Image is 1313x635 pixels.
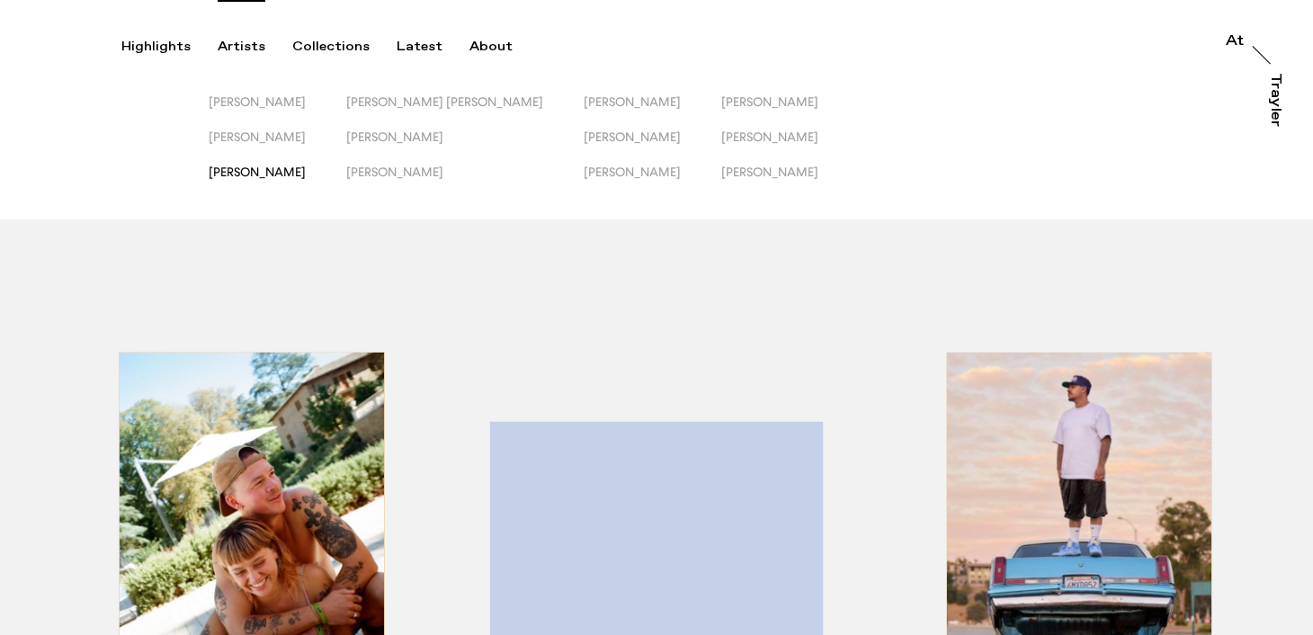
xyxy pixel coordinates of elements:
[209,94,306,109] span: [PERSON_NAME]
[721,94,859,130] button: [PERSON_NAME]
[121,39,191,55] div: Highlights
[721,130,859,165] button: [PERSON_NAME]
[209,94,346,130] button: [PERSON_NAME]
[1268,73,1282,127] div: Trayler
[721,165,818,179] span: [PERSON_NAME]
[346,165,443,179] span: [PERSON_NAME]
[346,130,443,144] span: [PERSON_NAME]
[346,94,543,109] span: [PERSON_NAME] [PERSON_NAME]
[584,165,721,200] button: [PERSON_NAME]
[721,130,818,144] span: [PERSON_NAME]
[469,39,513,55] div: About
[584,94,681,109] span: [PERSON_NAME]
[218,39,265,55] div: Artists
[721,165,859,200] button: [PERSON_NAME]
[292,39,397,55] button: Collections
[584,130,721,165] button: [PERSON_NAME]
[346,165,584,200] button: [PERSON_NAME]
[292,39,370,55] div: Collections
[346,94,584,130] button: [PERSON_NAME] [PERSON_NAME]
[469,39,540,55] button: About
[397,39,442,55] div: Latest
[209,130,346,165] button: [PERSON_NAME]
[218,39,292,55] button: Artists
[584,130,681,144] span: [PERSON_NAME]
[397,39,469,55] button: Latest
[209,130,306,144] span: [PERSON_NAME]
[1226,34,1244,52] a: At
[346,130,584,165] button: [PERSON_NAME]
[584,165,681,179] span: [PERSON_NAME]
[1264,73,1282,147] a: Trayler
[584,94,721,130] button: [PERSON_NAME]
[209,165,346,200] button: [PERSON_NAME]
[209,165,306,179] span: [PERSON_NAME]
[721,94,818,109] span: [PERSON_NAME]
[121,39,218,55] button: Highlights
